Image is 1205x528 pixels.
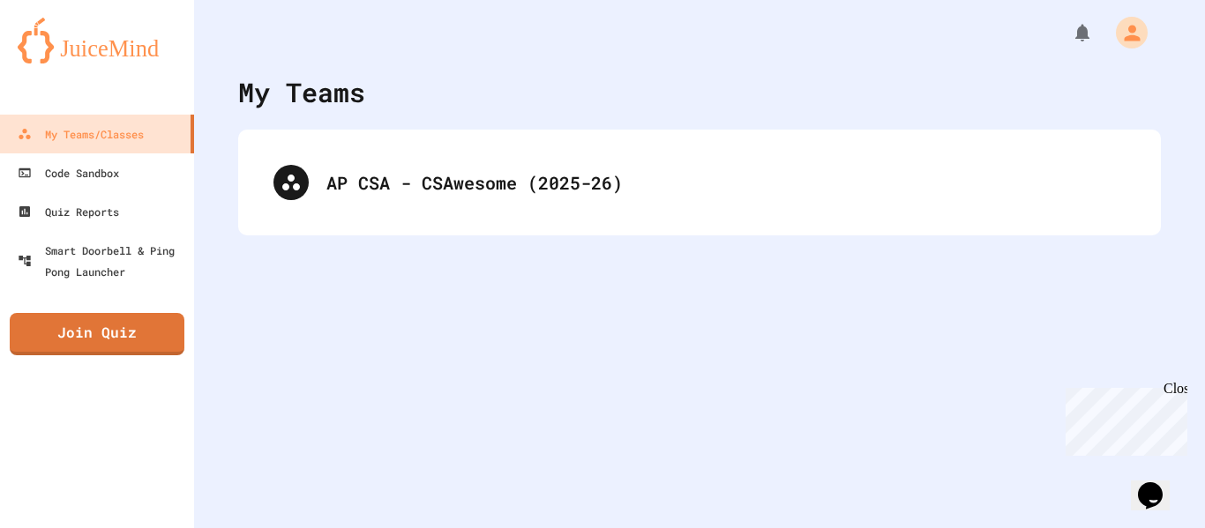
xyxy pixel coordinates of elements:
[7,7,122,112] div: Chat with us now!Close
[18,162,119,183] div: Code Sandbox
[18,123,144,145] div: My Teams/Classes
[1131,457,1187,510] iframe: chat widget
[256,147,1143,218] div: AP CSA - CSAwesome (2025-26)
[1059,381,1187,456] iframe: chat widget
[18,18,176,63] img: logo-orange.svg
[10,313,184,355] a: Join Quiz
[238,72,365,112] div: My Teams
[18,240,187,282] div: Smart Doorbell & Ping Pong Launcher
[1039,18,1097,48] div: My Notifications
[1097,12,1152,53] div: My Account
[18,201,119,222] div: Quiz Reports
[326,169,1126,196] div: AP CSA - CSAwesome (2025-26)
